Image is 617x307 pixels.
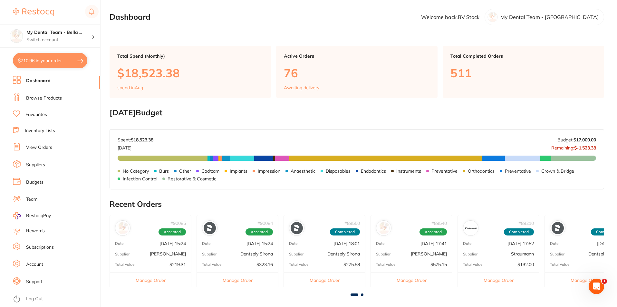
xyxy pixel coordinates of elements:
p: Supplier [289,252,304,256]
a: Support [26,279,43,285]
a: Team [26,196,37,203]
a: RestocqPay [13,212,51,219]
img: Dentsply Sirona [204,222,216,234]
a: Subscriptions [26,244,54,251]
strong: $-1,523.38 [574,145,596,151]
img: Straumann [465,222,477,234]
a: Active Orders76Awaiting delivery [276,46,438,98]
p: Active Orders [284,53,430,59]
img: RestocqPay [13,212,21,219]
button: $710.96 in your order [13,53,87,68]
p: Total Value [463,262,483,267]
p: # 89550 [344,221,360,226]
p: [DATE] 17:52 [507,241,534,246]
p: Date [202,241,211,246]
p: Crown & Bridge [541,168,574,174]
p: Impression [258,168,280,174]
button: Manage Order [458,272,539,288]
p: Supplier [115,252,130,256]
button: Manage Order [110,272,191,288]
p: Date [463,241,472,246]
p: Anaesthetic [291,168,315,174]
p: [DATE] 15:24 [159,241,186,246]
img: Restocq Logo [13,8,54,16]
p: Date [550,241,559,246]
p: # 90085 [170,221,186,226]
button: Manage Order [197,272,278,288]
p: Other [179,168,191,174]
p: Preventative [431,168,458,174]
a: Rewards [26,228,45,234]
p: $18,523.38 [117,66,263,80]
span: Completed [504,228,534,235]
p: Burs [159,168,169,174]
p: 76 [284,66,430,80]
p: [PERSON_NAME] [150,251,186,256]
p: Total Value [550,262,570,267]
p: Restorative & Cosmetic [168,176,216,181]
a: View Orders [26,144,52,151]
p: Straumann [511,251,534,256]
a: Log Out [26,296,43,302]
p: Welcome back, BV Stock [421,14,479,20]
p: Budget: [557,137,596,142]
img: Dentsply Sirona [291,222,303,234]
button: Manage Order [284,272,365,288]
p: $275.58 [343,262,360,267]
img: Dentsply Sirona [552,222,564,234]
span: Accepted [419,228,447,235]
p: Infection Control [123,176,157,181]
p: No Category [123,168,149,174]
a: Account [26,261,43,268]
a: Inventory Lists [25,128,55,134]
img: Henry Schein Halas [117,222,129,234]
p: Total Completed Orders [450,53,596,59]
p: Switch account [26,37,92,43]
h2: Dashboard [110,13,150,22]
strong: $18,523.38 [131,137,153,143]
p: Supplier [463,252,477,256]
a: Restocq Logo [13,5,54,20]
span: 1 [602,279,607,284]
button: Log Out [13,294,98,304]
p: # 89540 [431,221,447,226]
p: Remaining: [551,143,596,150]
img: My Dental Team - Bella Vista [10,30,23,43]
p: $132.00 [517,262,534,267]
p: Total Value [202,262,222,267]
p: # 90084 [257,221,273,226]
p: Preventative [505,168,531,174]
img: Henry Schein Halas [378,222,390,234]
a: Favourites [25,111,47,118]
p: Total Value [289,262,309,267]
a: Budgets [26,179,43,186]
p: # 89210 [518,221,534,226]
p: 511 [450,66,596,80]
p: Endodontics [361,168,386,174]
strong: $17,000.00 [574,137,596,143]
p: Supplier [550,252,564,256]
p: Date [376,241,385,246]
p: Total Value [376,262,396,267]
p: Dentsply Sirona [240,251,273,256]
p: My Dental Team - [GEOGRAPHIC_DATA] [500,14,599,20]
p: spend in Aug [117,85,143,90]
span: Completed [330,228,360,235]
p: Implants [230,168,247,174]
h2: Recent Orders [110,200,604,209]
p: [PERSON_NAME] [411,251,447,256]
p: Disposables [326,168,351,174]
p: Cad/cam [201,168,219,174]
a: Total Completed Orders511 [443,46,604,98]
p: $219.31 [169,262,186,267]
p: Awaiting delivery [284,85,319,90]
p: [DATE] 17:41 [420,241,447,246]
p: Date [289,241,298,246]
p: Spent: [118,137,153,142]
p: [DATE] [118,143,153,150]
h2: [DATE] Budget [110,108,604,117]
p: Total Spend (Monthly) [117,53,263,59]
a: Suppliers [26,162,45,168]
a: Dashboard [26,78,51,84]
p: [DATE] 18:01 [333,241,360,246]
